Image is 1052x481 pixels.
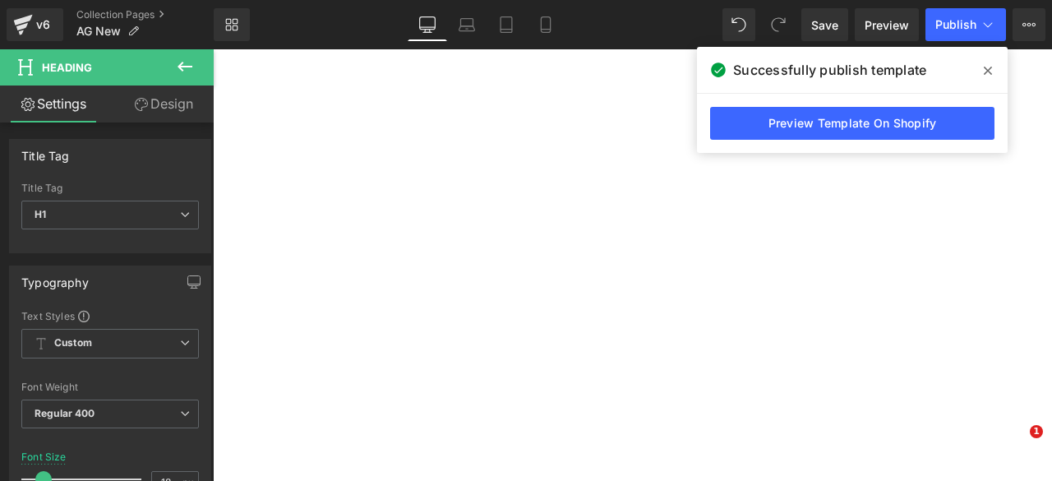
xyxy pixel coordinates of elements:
[487,8,526,41] a: Tablet
[710,107,994,140] a: Preview Template On Shopify
[21,309,199,322] div: Text Styles
[76,8,214,21] a: Collection Pages
[722,8,755,41] button: Undo
[935,18,976,31] span: Publish
[762,8,795,41] button: Redo
[1013,8,1045,41] button: More
[54,336,92,350] b: Custom
[865,16,909,34] span: Preview
[811,16,838,34] span: Save
[408,8,447,41] a: Desktop
[21,183,199,194] div: Title Tag
[925,8,1006,41] button: Publish
[42,61,92,74] span: Heading
[7,8,63,41] a: v6
[214,8,250,41] a: New Library
[1030,425,1043,438] span: 1
[21,451,67,463] div: Font Size
[35,208,46,220] b: H1
[21,382,199,393] div: Font Weight
[447,8,487,41] a: Laptop
[35,407,95,419] b: Regular 400
[996,425,1036,465] iframe: Intercom live chat
[110,86,217,123] a: Design
[33,14,53,35] div: v6
[733,60,926,80] span: Successfully publish template
[526,8,565,41] a: Mobile
[21,140,70,163] div: Title Tag
[855,8,919,41] a: Preview
[76,25,121,38] span: AG New
[21,266,89,289] div: Typography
